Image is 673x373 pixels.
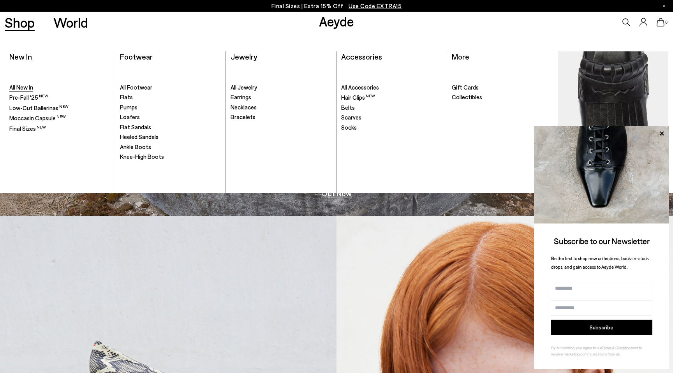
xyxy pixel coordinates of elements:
a: Pumps [120,104,221,111]
a: More [452,52,469,61]
span: Belts [341,104,355,111]
span: Ankle Boots [120,143,151,150]
span: By subscribing, you agree to our [551,345,602,350]
a: Socks [341,124,442,132]
a: All Accessories [341,84,442,91]
a: Jewelry [231,52,257,61]
span: Navigate to /collections/ss25-final-sizes [349,2,402,9]
a: Knee-High Boots [120,153,221,161]
span: Necklaces [231,104,257,111]
p: Final Sizes | Extra 15% Off [271,1,402,11]
a: Necklaces [231,104,331,111]
a: Moccasin Capsule [558,51,668,188]
a: Flat Sandals [120,123,221,131]
span: Socks [341,124,357,131]
button: Subscribe [551,320,652,335]
a: New In [9,52,32,61]
span: All Accessories [341,84,379,91]
a: Collectibles [452,93,553,101]
a: All Footwear [120,84,221,91]
span: Moccasin Capsule [9,114,66,121]
span: Knee-High Boots [120,153,164,160]
a: Flats [120,93,221,101]
span: Earrings [231,93,251,100]
span: Flat Sandals [120,123,151,130]
a: Aeyde [319,13,354,29]
span: Pre-Fall '25 [9,94,48,101]
span: All Jewelry [231,84,257,91]
a: Footwear [120,52,153,61]
span: All New In [9,84,33,91]
a: Loafers [120,113,221,121]
span: Gift Cards [452,84,479,91]
a: Belts [341,104,442,112]
span: Bracelets [231,113,255,120]
a: 0 [657,18,664,26]
span: All Footwear [120,84,152,91]
a: All New In [9,84,110,91]
a: Scarves [341,114,442,121]
span: Loafers [120,113,140,120]
span: Flats [120,93,133,100]
a: Out Now [321,189,352,197]
a: Terms & Conditions [602,345,632,350]
span: Collectibles [452,93,482,100]
a: Accessories [341,52,382,61]
a: Final Sizes [9,125,110,133]
a: Ankle Boots [120,143,221,151]
a: Moccasin Capsule [9,114,110,122]
a: Shop [5,16,35,29]
a: Low-Cut Ballerinas [9,104,110,112]
a: Earrings [231,93,331,101]
a: Pre-Fall '25 [9,93,110,102]
span: Heeled Sandals [120,133,159,140]
span: Low-Cut Ballerinas [9,104,69,111]
span: Be the first to shop new collections, back-in-stock drops, and gain access to Aeyde World. [551,255,649,270]
span: Scarves [341,114,361,121]
a: Gift Cards [452,84,553,91]
a: All Jewelry [231,84,331,91]
a: Hair Clips [341,93,442,102]
span: Pumps [120,104,137,111]
span: Subscribe to our Newsletter [554,236,650,246]
span: Hair Clips [341,94,375,101]
img: Mobile_e6eede4d-78b8-4bd1-ae2a-4197e375e133_900x.jpg [558,51,668,188]
img: ca3f721fb6ff708a270709c41d776025.jpg [534,126,669,223]
a: Heeled Sandals [120,133,221,141]
span: Final Sizes [9,125,46,132]
a: Bracelets [231,113,331,121]
a: World [53,16,88,29]
span: 0 [664,20,668,25]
